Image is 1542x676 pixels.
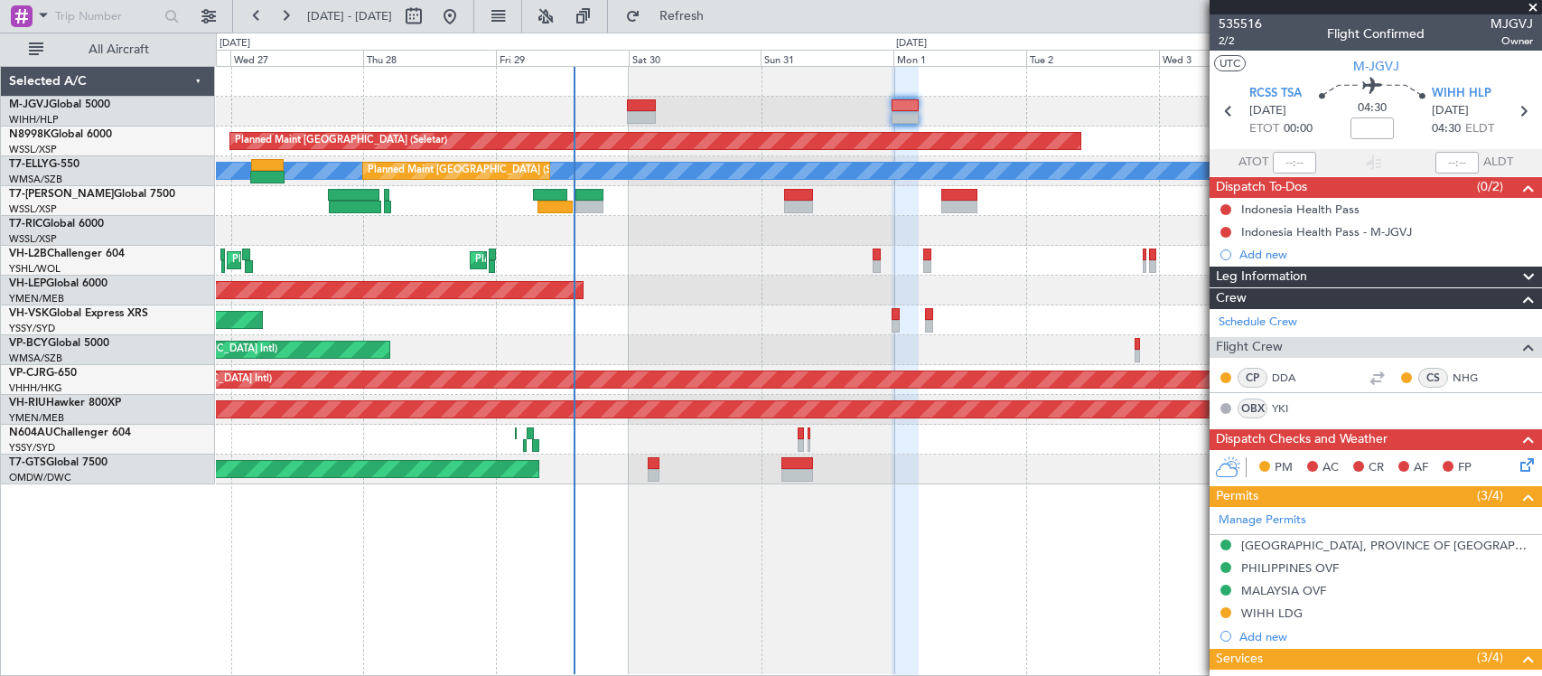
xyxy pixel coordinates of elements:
[1483,154,1513,172] span: ALDT
[9,159,49,170] span: T7-ELLY
[9,219,104,230] a: T7-RICGlobal 6000
[1026,50,1159,66] div: Tue 2
[363,50,496,66] div: Thu 28
[896,36,927,52] div: [DATE]
[9,368,46,379] span: VP-CJR
[1239,629,1533,644] div: Add new
[1491,14,1533,33] span: MJGVJ
[1477,648,1503,667] span: (3/4)
[9,398,46,408] span: VH-RIU
[1241,560,1339,576] div: PHILIPPINES OVF
[220,36,250,52] div: [DATE]
[893,50,1026,66] div: Mon 1
[9,427,53,438] span: N604AU
[9,368,77,379] a: VP-CJRG-650
[1216,429,1388,450] span: Dispatch Checks and Weather
[1432,85,1491,103] span: WIHH HLP
[9,99,110,110] a: M-JGVJGlobal 5000
[1216,649,1263,670] span: Services
[9,322,55,335] a: YSSY/SYD
[1219,14,1262,33] span: 535516
[9,441,55,455] a: YSSY/SYD
[1219,314,1297,332] a: Schedule Crew
[1369,459,1384,477] span: CR
[1453,370,1493,386] a: NHG
[9,189,175,200] a: T7-[PERSON_NAME]Global 7500
[9,249,125,259] a: VH-L2BChallenger 604
[1241,538,1533,553] div: [GEOGRAPHIC_DATA], PROVINCE OF [GEOGRAPHIC_DATA] DEPARTURE
[9,338,48,349] span: VP-BCY
[9,352,62,365] a: WMSA/SZB
[1275,459,1293,477] span: PM
[9,398,121,408] a: VH-RIUHawker 800XP
[368,157,789,184] div: Planned Maint [GEOGRAPHIC_DATA] (Sultan [PERSON_NAME] [PERSON_NAME] - Subang)
[1491,33,1533,49] span: Owner
[1238,368,1267,388] div: CP
[9,338,109,349] a: VP-BCYGlobal 5000
[496,50,629,66] div: Fri 29
[1272,370,1313,386] a: DDA
[9,278,46,289] span: VH-LEP
[9,232,57,246] a: WSSL/XSP
[9,99,49,110] span: M-JGVJ
[9,308,148,319] a: VH-VSKGlobal Express XRS
[1353,57,1399,76] span: M-JGVJ
[1216,486,1258,507] span: Permits
[1432,120,1461,138] span: 04:30
[9,411,64,425] a: YMEN/MEB
[1458,459,1472,477] span: FP
[47,43,191,56] span: All Aircraft
[761,50,893,66] div: Sun 31
[1414,459,1428,477] span: AF
[235,127,447,155] div: Planned Maint [GEOGRAPHIC_DATA] (Seletar)
[9,129,112,140] a: N8998KGlobal 6000
[9,202,57,216] a: WSSL/XSP
[9,457,107,468] a: T7-GTSGlobal 7500
[1239,247,1533,262] div: Add new
[9,189,114,200] span: T7-[PERSON_NAME]
[1249,85,1302,103] span: RCSS TSA
[9,143,57,156] a: WSSL/XSP
[1322,459,1339,477] span: AC
[1159,50,1292,66] div: Wed 3
[1241,606,1303,621] div: WIHH LDG
[9,278,107,289] a: VH-LEPGlobal 6000
[1358,99,1387,117] span: 04:30
[9,262,61,276] a: YSHL/WOL
[1432,102,1469,120] span: [DATE]
[1272,400,1313,417] a: YKI
[9,292,64,305] a: YMEN/MEB
[20,35,196,64] button: All Aircraft
[629,50,762,66] div: Sat 30
[1216,267,1307,287] span: Leg Information
[9,471,71,484] a: OMDW/DWC
[1418,368,1448,388] div: CS
[9,457,46,468] span: T7-GTS
[617,2,725,31] button: Refresh
[1238,154,1268,172] span: ATOT
[9,249,47,259] span: VH-L2B
[9,219,42,230] span: T7-RIC
[1216,288,1247,309] span: Crew
[9,427,131,438] a: N604AUChallenger 604
[1241,583,1326,598] div: MALAYSIA OVF
[9,173,62,186] a: WMSA/SZB
[1216,177,1307,198] span: Dispatch To-Dos
[1219,33,1262,49] span: 2/2
[307,8,392,24] span: [DATE] - [DATE]
[9,308,49,319] span: VH-VSK
[1241,224,1412,239] div: Indonesia Health Pass - M-JGVJ
[644,10,720,23] span: Refresh
[1327,24,1425,43] div: Flight Confirmed
[232,247,442,274] div: Planned Maint Sydney ([PERSON_NAME] Intl)
[1465,120,1494,138] span: ELDT
[9,113,59,127] a: WIHH/HLP
[55,3,159,30] input: Trip Number
[1238,399,1267,418] div: OBX
[9,159,79,170] a: T7-ELLYG-550
[1219,512,1306,530] a: Manage Permits
[1284,120,1313,138] span: 00:00
[9,129,51,140] span: N8998K
[1477,486,1503,505] span: (3/4)
[230,50,363,66] div: Wed 27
